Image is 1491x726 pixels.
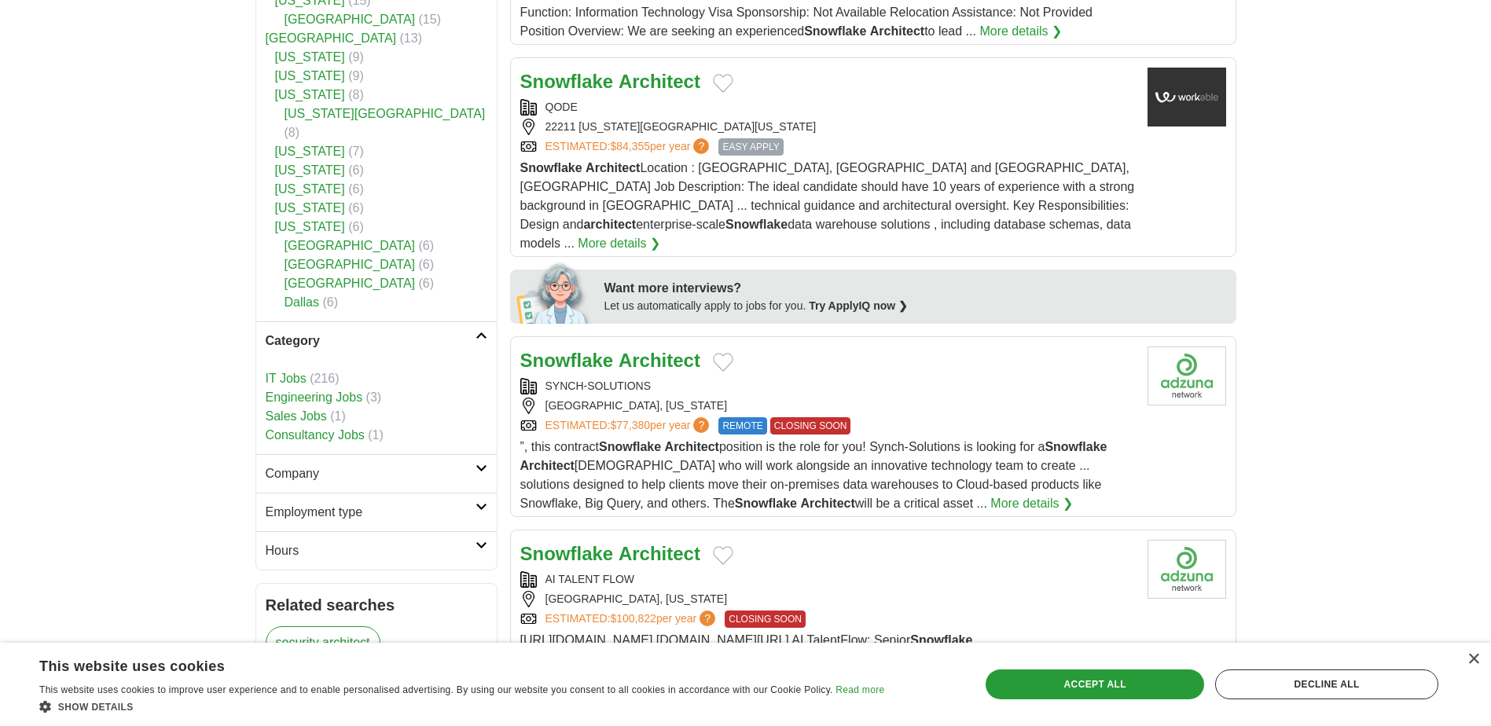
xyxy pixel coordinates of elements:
span: Location : [GEOGRAPHIC_DATA], [GEOGRAPHIC_DATA] and [GEOGRAPHIC_DATA], [GEOGRAPHIC_DATA] Job Desc... [520,161,1135,250]
strong: Snowflake [520,71,614,92]
span: (3) [366,390,382,404]
a: [US_STATE] [275,163,345,177]
span: (8) [285,126,300,139]
strong: Architect [800,497,854,510]
button: Add to favorite jobs [713,546,733,565]
button: Add to favorite jobs [713,74,733,93]
span: [URL][DOMAIN_NAME] [DOMAIN_NAME][URL] AI TalentFlow: Senior ([GEOGRAPHIC_DATA], [GEOGRAPHIC_DATA]... [520,633,1127,703]
a: More details ❯ [990,494,1073,513]
span: ”, this contract position is the role for you! Synch-Solutions is looking for a [DEMOGRAPHIC_DATA... [520,440,1107,510]
strong: Architect [619,543,700,564]
span: (6) [419,277,435,290]
span: CLOSING SOON [725,610,806,628]
a: ESTIMATED:$77,380per year? [545,417,713,434]
div: 22211 [US_STATE][GEOGRAPHIC_DATA][US_STATE] [520,119,1135,135]
div: SYNCH-SOLUTIONS [520,378,1135,394]
a: [GEOGRAPHIC_DATA] [285,239,416,252]
h2: Company [266,464,476,483]
span: (6) [348,182,364,196]
a: Try ApplyIQ now ❯ [809,299,908,312]
span: ? [693,417,709,433]
a: More details ❯ [979,22,1062,41]
a: Sales Jobs [266,409,327,423]
span: (13) [400,31,422,45]
strong: Snowflake [599,440,661,453]
a: security architect [266,626,380,659]
span: (6) [348,220,364,233]
div: Close [1467,654,1479,665]
a: IT Jobs [266,372,307,385]
span: ? [693,138,709,154]
strong: Architect [619,350,700,371]
h2: Category [266,332,476,350]
span: (1) [368,428,384,442]
strong: Snowflake [1045,440,1107,453]
span: (6) [348,201,364,214]
a: Snowflake Architect [520,350,700,371]
a: More details ❯ [578,234,660,253]
strong: Architect [619,71,700,92]
strong: Snowflake [910,633,972,647]
strong: Snowflake [804,24,866,38]
a: Company [256,454,497,493]
a: [US_STATE][GEOGRAPHIC_DATA] [285,107,486,120]
div: Decline all [1215,669,1438,699]
a: Read more, opens a new window [835,684,884,695]
div: AI TALENT FLOW [520,571,1135,588]
a: ESTIMATED:$84,355per year? [545,138,713,156]
h2: Employment type [266,503,476,522]
span: (6) [322,295,338,309]
a: [GEOGRAPHIC_DATA] [285,13,416,26]
img: Company logo [1148,540,1226,599]
a: ESTIMATED:$100,822per year? [545,610,719,628]
a: [GEOGRAPHIC_DATA] [285,258,416,271]
strong: Snowflake [725,218,788,231]
a: Hours [256,531,497,570]
span: (1) [330,409,346,423]
a: [US_STATE] [275,182,345,196]
span: $77,380 [610,419,650,431]
span: (8) [348,88,364,101]
strong: architect [583,218,636,231]
div: Let us automatically apply to jobs for you. [604,298,1227,314]
span: (9) [348,69,364,82]
strong: Snowflake [735,497,797,510]
span: (6) [419,239,435,252]
div: This website uses cookies [39,652,845,676]
a: [US_STATE] [275,88,345,101]
strong: Snowflake [520,350,614,371]
a: Snowflake Architect [520,71,700,92]
div: QODE [520,99,1135,115]
a: [GEOGRAPHIC_DATA] [285,277,416,290]
span: (9) [348,50,364,64]
strong: Snowflake [520,161,582,174]
img: apply-iq-scientist.png [516,261,593,324]
span: Show details [58,702,134,713]
div: [GEOGRAPHIC_DATA], [US_STATE] [520,398,1135,414]
span: (7) [348,145,364,158]
span: $100,822 [610,612,656,625]
span: (216) [310,372,339,385]
span: CLOSING SOON [770,417,851,434]
a: Employment type [256,493,497,531]
span: REMOTE [718,417,766,434]
div: [GEOGRAPHIC_DATA], [US_STATE] [520,591,1135,607]
button: Add to favorite jobs [713,353,733,372]
strong: Snowflake [520,543,614,564]
a: Engineering Jobs [266,390,363,404]
div: Accept all [986,669,1204,699]
span: (6) [348,163,364,177]
img: Company logo [1148,68,1226,126]
span: (15) [419,13,441,26]
h2: Hours [266,541,476,560]
span: ? [700,610,715,626]
a: [US_STATE] [275,50,345,64]
span: EASY APPLY [718,138,783,156]
a: [US_STATE] [275,220,345,233]
strong: Architect [665,440,719,453]
a: [US_STATE] [275,69,345,82]
a: [US_STATE] [275,145,345,158]
strong: Architect [870,24,924,38]
strong: Architect [520,459,575,472]
span: (6) [419,258,435,271]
